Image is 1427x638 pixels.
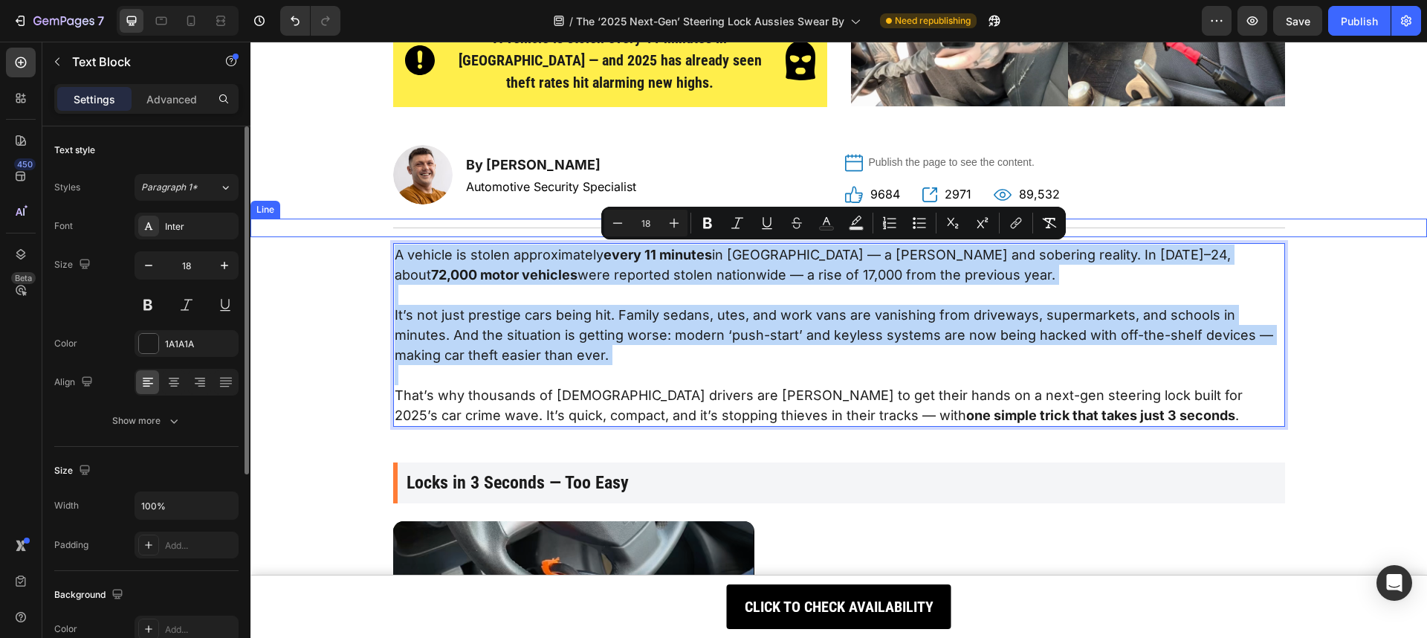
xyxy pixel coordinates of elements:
div: Padding [54,538,88,552]
div: Line [3,161,27,175]
p: By [PERSON_NAME] [216,113,386,133]
strong: one simple trick that takes just 3 seconds [716,366,985,381]
div: Inter [165,220,235,233]
div: Add... [165,539,235,552]
span: Paragraph 1* [141,181,198,194]
span: The ‘2025 Next-Gen’ Steering Lock Aussies Swear By [576,13,844,29]
div: 1A1A1A [165,338,235,351]
div: Color [54,622,77,636]
p: Advanced [146,91,197,107]
div: Width [54,499,79,512]
div: Size [54,255,94,275]
div: Styles [54,181,80,194]
div: Publish [1341,13,1378,29]
span: Need republishing [895,14,971,28]
span: Save [1286,15,1310,28]
span: Automotive Security Specialist [216,138,386,152]
p: That’s why thousands of [DEMOGRAPHIC_DATA] drivers are [PERSON_NAME] to get their hands on a next... [144,344,1033,384]
img: gempages_561829257924314017-2a481d5d-64d6-46ab-b9e7-ff22bf78ae31.svg [155,4,184,33]
div: Editor contextual toolbar [601,207,1066,239]
button: Paragraph 1* [135,174,239,201]
button: Publish [1328,6,1391,36]
div: Beta [11,272,36,284]
p: 7 [97,12,104,30]
div: 450 [14,158,36,170]
span: 2971 [694,145,721,160]
div: Text style [54,144,95,157]
div: Rich Text Editor. Editing area: main [143,202,1035,385]
p: Settings [74,91,115,107]
p: Publish the page to see the content. [618,113,784,129]
div: Color [54,337,77,350]
div: Size [54,461,94,481]
a: Click to check availability [476,543,701,587]
img: gempages_561829257924314017-dbef1a51-7176-4f83-a514-d23ac6c73f94.png [143,103,202,163]
span: 89,532 [768,145,809,160]
p: A vehicle is stolen approximately in [GEOGRAPHIC_DATA] — a [PERSON_NAME] and sobering reality. In... [144,203,1033,243]
span: 9684 [620,145,650,160]
button: 7 [6,6,111,36]
strong: 72,000 motor vehicles [181,225,327,241]
div: Add... [165,623,235,637]
div: Open Intercom Messenger [1376,565,1412,601]
div: Align [54,373,96,393]
p: Click to check availability [494,552,683,579]
div: Undo/Redo [280,6,340,36]
iframe: Design area [250,42,1427,638]
div: Show more [112,413,181,428]
p: Text Block [72,53,198,71]
h2: Locks in 3 Seconds — Too Easy [147,421,1035,462]
div: Background [54,585,126,605]
p: It’s not just prestige cars being hit. Family sedans, utes, and work vans are vanishing from driv... [144,263,1033,323]
div: Font [54,219,73,233]
strong: every 11 minutes [353,205,462,221]
button: Save [1273,6,1322,36]
input: Auto [135,492,238,519]
span: / [569,13,573,29]
button: Show more [54,407,239,434]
